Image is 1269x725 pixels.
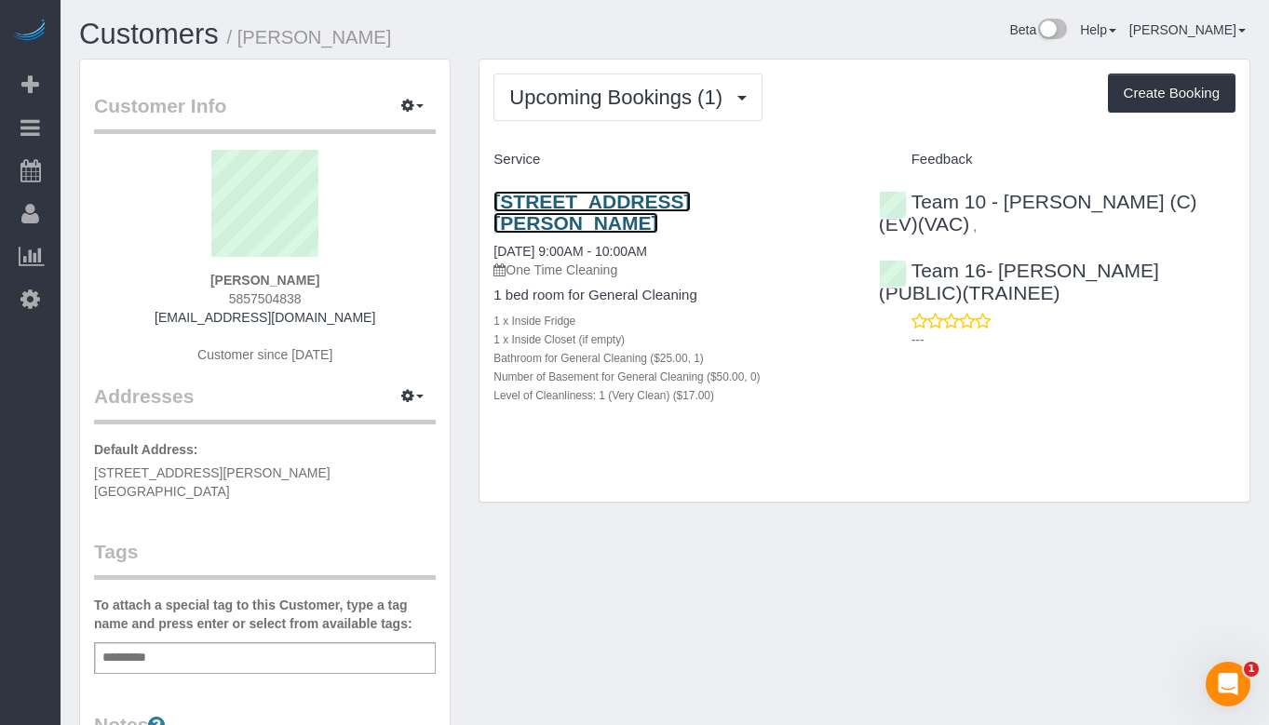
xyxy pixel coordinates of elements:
a: Team 16- [PERSON_NAME] (PUBLIC)(TRAINEE) [879,260,1159,303]
button: Create Booking [1108,74,1235,113]
span: [STREET_ADDRESS][PERSON_NAME] [GEOGRAPHIC_DATA] [94,465,331,499]
button: Upcoming Bookings (1) [493,74,763,121]
span: 1 [1244,662,1259,677]
iframe: Intercom live chat [1206,662,1250,706]
span: Upcoming Bookings (1) [509,86,732,109]
a: [STREET_ADDRESS][PERSON_NAME] [493,191,690,234]
p: One Time Cleaning [493,261,850,279]
small: Bathroom for General Cleaning ($25.00, 1) [493,352,703,365]
a: Team 10 - [PERSON_NAME] (C)(EV)(VAC) [879,191,1197,235]
img: New interface [1036,19,1067,43]
a: Customers [79,18,219,50]
strong: [PERSON_NAME] [210,273,319,288]
label: To attach a special tag to this Customer, type a tag name and press enter or select from availabl... [94,596,436,633]
legend: Tags [94,538,436,580]
a: [DATE] 9:00AM - 10:00AM [493,244,647,259]
a: [PERSON_NAME] [1129,22,1246,37]
span: 5857504838 [229,291,302,306]
p: --- [911,330,1235,349]
h4: Feedback [879,152,1235,168]
img: Automaid Logo [11,19,48,45]
h4: 1 bed room for General Cleaning [493,288,850,303]
h4: Service [493,152,850,168]
small: Number of Basement for General Cleaning ($50.00, 0) [493,370,760,383]
a: Help [1080,22,1116,37]
small: 1 x Inside Closet (if empty) [493,333,625,346]
span: Customer since [DATE] [197,347,332,362]
label: Default Address: [94,440,198,459]
span: , [973,219,977,234]
small: Level of Cleanliness: 1 (Very Clean) ($17.00) [493,389,714,402]
small: / [PERSON_NAME] [227,27,392,47]
a: Beta [1009,22,1067,37]
small: 1 x Inside Fridge [493,315,575,328]
legend: Customer Info [94,92,436,134]
a: [EMAIL_ADDRESS][DOMAIN_NAME] [155,310,375,325]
